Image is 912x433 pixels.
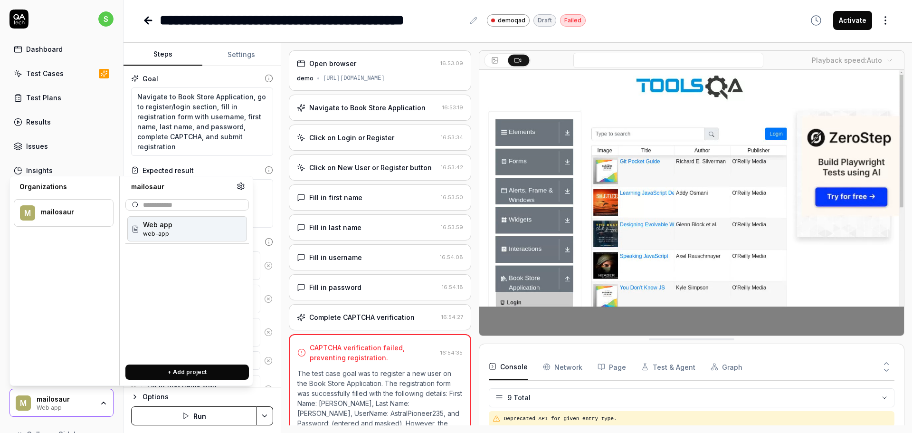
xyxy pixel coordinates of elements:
div: Fill in last name [309,222,361,232]
button: Run [131,406,256,425]
button: Steps [123,43,202,66]
button: View version history [805,11,827,30]
button: Options [131,391,273,403]
div: [URL][DOMAIN_NAME] [323,74,385,83]
a: Test Plans [9,88,114,107]
span: demoqad [498,16,525,25]
div: Dashboard [26,44,63,54]
time: 16:53:59 [441,224,463,231]
div: Draft [533,14,556,27]
button: Test & Agent [641,354,695,380]
pre: Deprecated API for given entry type. [504,415,891,423]
button: Remove step [260,323,276,342]
button: + Add project [125,365,249,380]
div: Fill in password [309,282,361,292]
div: Test Cases [26,68,64,78]
a: Insights [9,161,114,180]
div: Navigate to Book Store Application [309,103,426,113]
div: Expected result [142,165,194,175]
time: 16:54:35 [440,349,463,356]
div: Results [26,117,51,127]
div: Playback speed: [812,55,882,65]
div: mailosaur [41,208,101,216]
button: Page [598,354,626,380]
button: Remove step [260,351,276,370]
button: mmailosaur [14,199,114,227]
button: Settings [202,43,281,66]
button: mmailosaurWeb app [9,389,114,417]
time: 16:53:50 [441,194,463,201]
a: Results [9,113,114,131]
button: Remove step [260,289,276,308]
div: Complete CAPTCHA verification [309,312,415,322]
div: Fill in first name [309,192,362,202]
div: Issues [26,141,48,151]
span: Project ID: TEmn [143,230,172,238]
button: Remove step [260,256,276,275]
div: Click on New User or Register button [309,163,432,173]
span: Web app [143,220,172,230]
a: Dashboard [9,40,114,58]
div: Suggestions [125,214,249,357]
button: Remove step [260,380,276,399]
div: CAPTCHA verification failed, preventing registration. [310,343,437,363]
span: m [16,395,31,411]
div: mailosaur [125,182,237,192]
time: 16:53:42 [441,164,463,171]
div: demo [297,74,313,83]
div: Options [142,391,273,403]
div: Web app [37,403,94,411]
button: s [98,10,114,29]
div: Organizations [14,182,114,192]
a: demoqad [487,14,530,27]
time: 16:54:08 [440,254,463,260]
div: Fill in username [309,252,362,262]
span: m [20,205,35,221]
div: Test Plans [26,93,61,103]
div: Insights [26,165,53,175]
button: Graph [711,354,742,380]
div: Failed [560,14,586,27]
button: Network [543,354,582,380]
time: 16:54:18 [442,284,463,290]
div: Click on Login or Register [309,133,394,143]
a: Test Cases [9,64,114,83]
time: 16:53:34 [441,134,463,141]
a: Issues [9,137,114,155]
button: Activate [833,11,872,30]
div: Goal [142,74,158,84]
time: 16:54:27 [441,314,463,320]
span: s [98,11,114,27]
button: Console [489,354,528,380]
a: Organization settings [237,182,245,193]
div: mailosaur [37,395,94,404]
div: Open browser [309,58,356,68]
time: 16:53:09 [440,60,463,67]
time: 16:53:19 [442,104,463,111]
